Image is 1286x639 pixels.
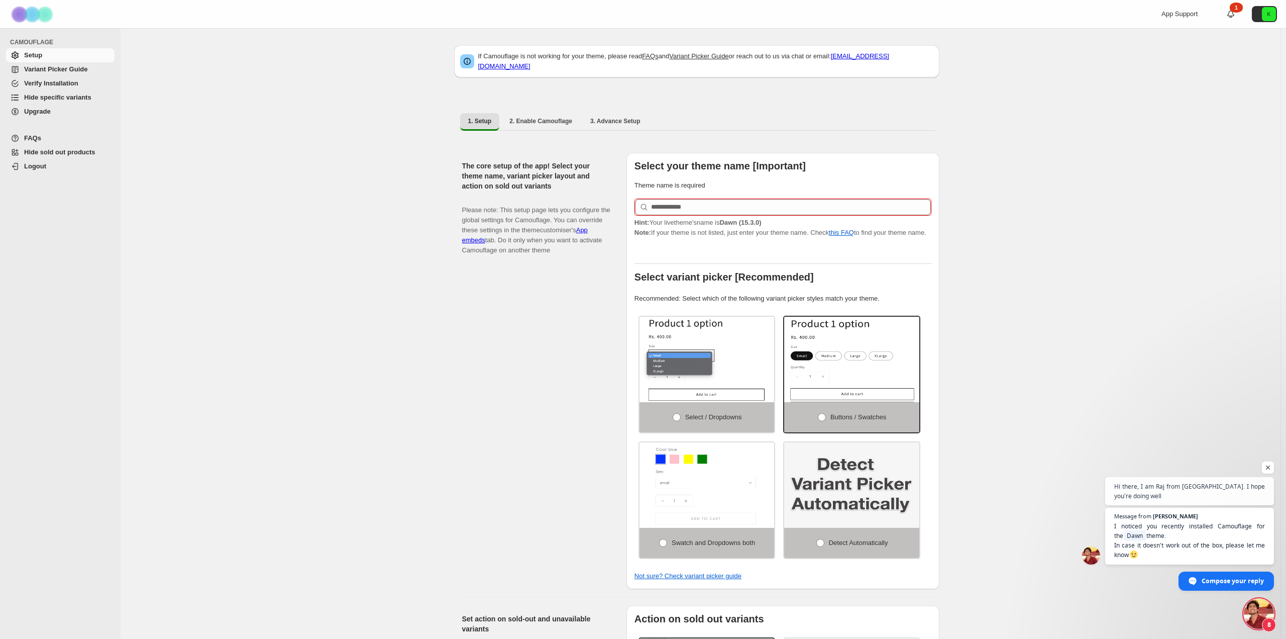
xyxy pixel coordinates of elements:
img: Select / Dropdowns [639,317,775,402]
span: Message from [1114,513,1151,519]
text: K [1267,11,1271,17]
a: Setup [6,48,115,62]
a: Variant Picker Guide [6,62,115,76]
span: Buttons / Swatches [830,413,886,421]
span: Hide specific variants [24,94,91,101]
h2: Set action on sold-out and unavailable variants [462,614,610,634]
span: Compose your reply [1202,572,1264,590]
span: Avatar with initials K [1262,7,1276,21]
a: Variant Picker Guide [669,52,728,60]
span: 2. Enable Camouflage [509,117,572,125]
button: Avatar with initials K [1252,6,1277,22]
span: Hi there, I am Raj from [GEOGRAPHIC_DATA]. I hope you're doing well [1114,482,1265,501]
a: 1 [1226,9,1236,19]
img: Buttons / Swatches [784,317,919,402]
span: Variant Picker Guide [24,65,87,73]
span: Upgrade [24,108,51,115]
b: Select your theme name [Important] [634,160,806,171]
a: this FAQ [829,229,854,236]
span: Setup [24,51,42,59]
span: Swatch and Dropdowns both [672,539,755,546]
span: FAQs [24,134,41,142]
span: 1. Setup [468,117,492,125]
strong: Note: [634,229,651,236]
p: Theme name is required [634,180,931,191]
img: Camouflage [8,1,58,28]
h2: The core setup of the app! Select your theme name, variant picker layout and action on sold out v... [462,161,610,191]
span: CAMOUFLAGE [10,38,116,46]
span: [PERSON_NAME] [1153,513,1198,519]
span: Logout [24,162,46,170]
a: Logout [6,159,115,173]
span: Detect Automatically [829,539,888,546]
div: 1 [1230,3,1243,13]
strong: Hint: [634,219,650,226]
a: Hide specific variants [6,90,115,105]
p: If your theme is not listed, just enter your theme name. Check to find your theme name. [634,218,931,238]
span: 3. Advance Setup [590,117,640,125]
img: Detect Automatically [784,442,919,528]
a: FAQs [6,131,115,145]
p: Please note: This setup page lets you configure the global settings for Camouflage. You can overr... [462,195,610,255]
div: Open chat [1244,599,1274,629]
span: App Support [1161,10,1198,18]
strong: Dawn (15.3.0) [719,219,761,226]
b: Select variant picker [Recommended] [634,271,814,283]
a: Hide sold out products [6,145,115,159]
p: Recommended: Select which of the following variant picker styles match your theme. [634,294,931,304]
span: Your live theme's name is [634,219,762,226]
span: Hide sold out products [24,148,95,156]
a: Verify Installation [6,76,115,90]
span: 8 [1262,618,1276,632]
img: Swatch and Dropdowns both [639,442,775,528]
p: If Camouflage is not working for your theme, please read and or reach out to us via chat or email: [478,51,933,71]
a: Upgrade [6,105,115,119]
span: I noticed you recently installed Camouflage for the theme. In case it doesn't work out of the box... [1114,521,1265,560]
b: Action on sold out variants [634,613,764,624]
a: Not sure? Check variant picker guide [634,572,741,580]
a: FAQs [642,52,659,60]
span: Verify Installation [24,79,78,87]
span: Select / Dropdowns [685,413,742,421]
